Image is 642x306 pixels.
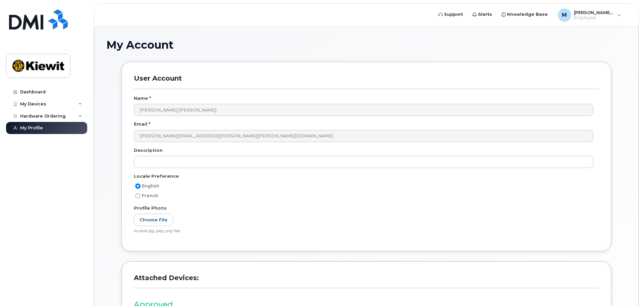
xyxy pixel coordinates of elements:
[134,74,599,89] h3: User Account
[135,193,141,199] input: French
[134,147,163,154] label: Description
[106,39,626,51] h1: My Account
[134,229,593,234] div: Accepts jpg, jpeg, png files
[134,214,173,226] label: Choose File
[135,183,141,189] input: English
[142,183,159,188] span: English
[134,95,151,101] label: Name *
[142,193,158,198] span: French
[134,205,167,211] label: Profile Photo
[134,274,599,288] h3: Attached Devices:
[134,121,150,127] label: Email *
[134,173,179,179] label: Locale Preference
